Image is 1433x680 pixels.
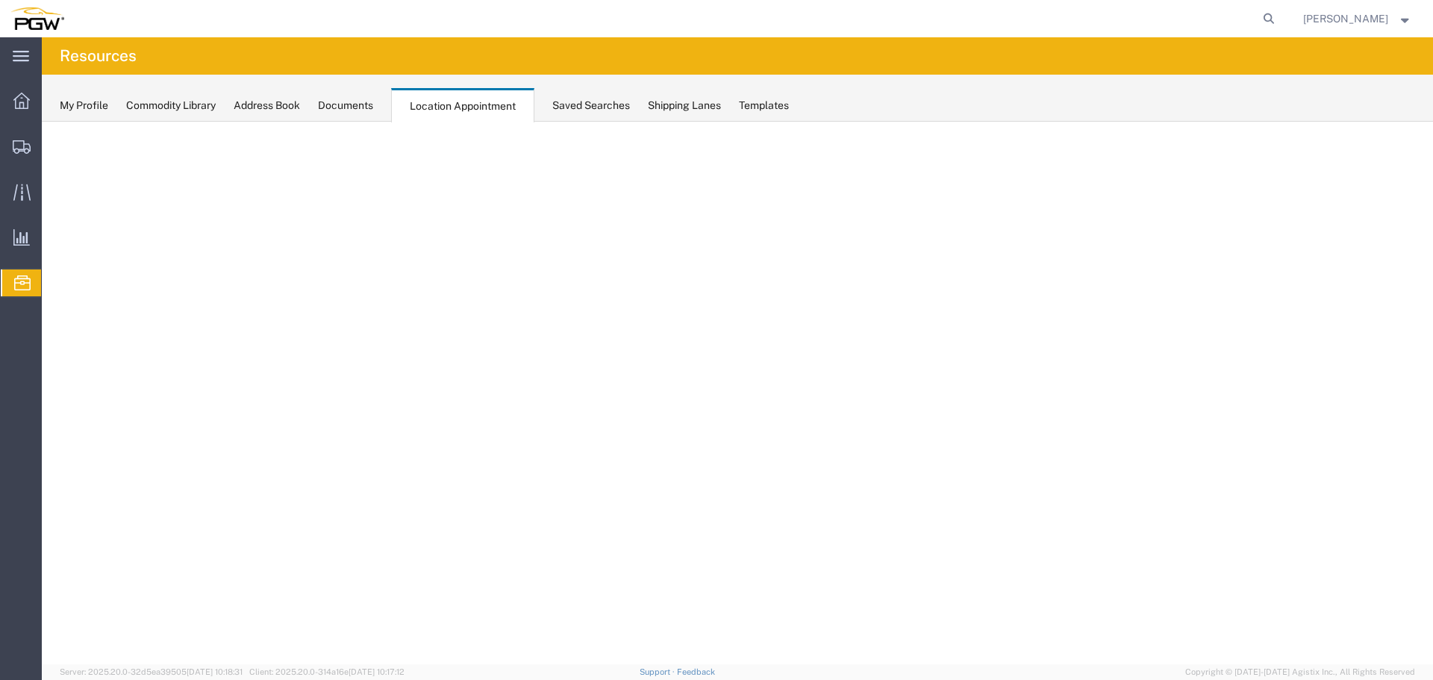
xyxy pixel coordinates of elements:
[1303,10,1388,27] span: Phillip Thornton
[126,98,216,113] div: Commodity Library
[234,98,300,113] div: Address Book
[187,667,243,676] span: [DATE] 10:18:31
[1185,666,1415,679] span: Copyright © [DATE]-[DATE] Agistix Inc., All Rights Reserved
[1302,10,1413,28] button: [PERSON_NAME]
[60,98,108,113] div: My Profile
[640,667,677,676] a: Support
[249,667,405,676] span: Client: 2025.20.0-314a16e
[391,88,534,122] div: Location Appointment
[42,122,1433,664] iframe: FS Legacy Container
[552,98,630,113] div: Saved Searches
[318,98,373,113] div: Documents
[739,98,789,113] div: Templates
[677,667,715,676] a: Feedback
[349,667,405,676] span: [DATE] 10:17:12
[60,37,137,75] h4: Resources
[10,7,64,30] img: logo
[60,667,243,676] span: Server: 2025.20.0-32d5ea39505
[648,98,721,113] div: Shipping Lanes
